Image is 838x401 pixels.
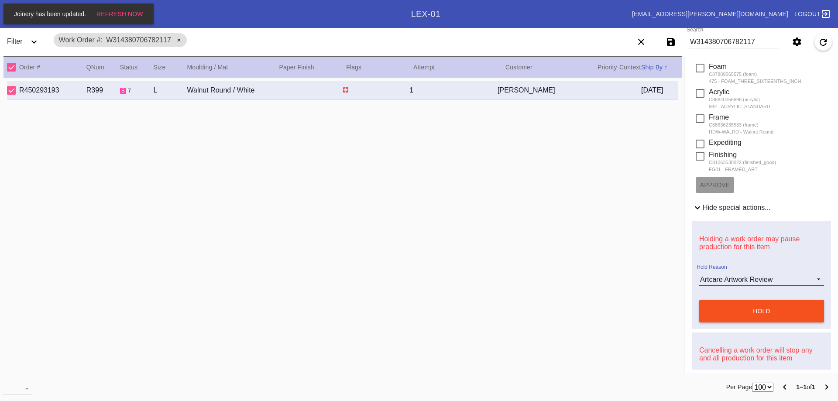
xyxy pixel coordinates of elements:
md-checkbox: Select Work Order [7,85,20,96]
div: C81063530022 (finished_good) FG01 - FRAMED_ART [709,159,776,173]
button: Hold [699,300,824,322]
md-select: download-file: Download... [3,382,32,395]
div: [DATE] [641,86,678,94]
div: FilterExpand [3,30,49,54]
button: Approve [696,177,734,193]
span: Surface Float [342,86,349,93]
md-checkbox: Expediting [696,139,742,147]
span: Expediting [709,139,742,146]
div: C68636235533 (frame) HDW-WALRD - Walnut Round [709,121,773,135]
button: Next Page [818,378,835,396]
button: Refresh Now [94,6,146,22]
button: Refresh [814,33,832,51]
button: Settings [788,33,806,51]
div: Flags [346,62,413,72]
div: L [154,86,187,94]
div: C87889565575 (foam) 475 - FOAM_THREE_SIXTEENTHS_INCH [709,71,801,85]
b: 1–1 [796,384,807,391]
span: Size [154,64,166,71]
md-select: Hold Reason: Artcare Artwork Review [699,273,824,286]
button: Previous Page [776,378,793,396]
md-checkbox: Select All [7,60,20,74]
div: Customer [505,62,598,72]
div: Artcare Artwork Review [700,276,773,283]
div: LEX-01 [411,9,440,19]
span: s [121,88,125,94]
md-checkbox: Frame C68636235533 (frame) HDW-WALRD - Walnut Round [696,113,773,135]
div: QNum [86,62,120,72]
div: Priority [598,62,619,72]
div: Ship By ↑ [641,62,678,72]
div: R450293193 [19,86,86,94]
ng-md-icon: Clear filters [636,41,646,48]
a: Logout [792,6,831,22]
b: 1 [812,384,815,391]
span: Frame [709,113,729,121]
span: Priority [598,64,617,71]
div: Size [154,62,187,72]
span: Ship By [641,64,663,71]
button: Save filters [662,33,680,51]
div: Walnut Round / White [187,86,275,94]
div: 1 [409,86,498,94]
span: Started [120,88,126,94]
button: Clear filters [632,33,650,51]
md-checkbox: Foam C87889565575 (foam) 475 - FOAM_THREE_SIXTEENTHS_INCH [696,63,801,85]
div: [PERSON_NAME] [498,86,586,94]
div: Select Work OrderR450293193R399Started 7 workflow steps remainingLWalnut Round / White1[PERSON_NA... [7,81,678,100]
span: 7 [128,88,131,94]
div: of [796,382,815,392]
span: Refresh Now [96,10,143,17]
button: Expand [25,33,43,51]
div: Attempt [413,62,505,72]
span: Finishing [709,151,737,158]
span: 7 workflow steps remaining [128,88,131,94]
span: Filter [7,38,23,45]
p: Cancelling a work order will stop any and all production for this item [696,343,828,366]
span: Hide special actions... [703,204,771,211]
span: Work Order # [59,36,103,44]
span: Foam [709,63,727,70]
div: Paper Finish [279,62,346,72]
p: Holding a work order may pause production for this item [696,232,828,254]
span: Logout [794,10,821,17]
md-checkbox: Finishing C81063530022 (finished_good) FG01 - FRAMED_ART [696,151,776,173]
md-checkbox: Acrylic C86840056698 (acrylic) 982 - ACRYLIC_STANDARD [696,88,770,110]
div: Status [120,62,154,72]
div: Context [619,62,641,72]
div: Work OrdersExpand [21,5,411,23]
div: Order # [19,62,86,72]
div: C86840056698 (acrylic) 982 - ACRYLIC_STANDARD [709,96,770,110]
span: ↑ [664,64,667,71]
div: R399 [86,86,120,94]
span: Joinery has been updated. [11,10,89,17]
a: [EMAIL_ADDRESS][PERSON_NAME][DOMAIN_NAME] [632,10,788,17]
span: W314380706782117 [106,36,171,44]
span: Acrylic [709,88,729,96]
div: Moulding / Mat [187,62,279,72]
label: Per Page [726,382,752,392]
